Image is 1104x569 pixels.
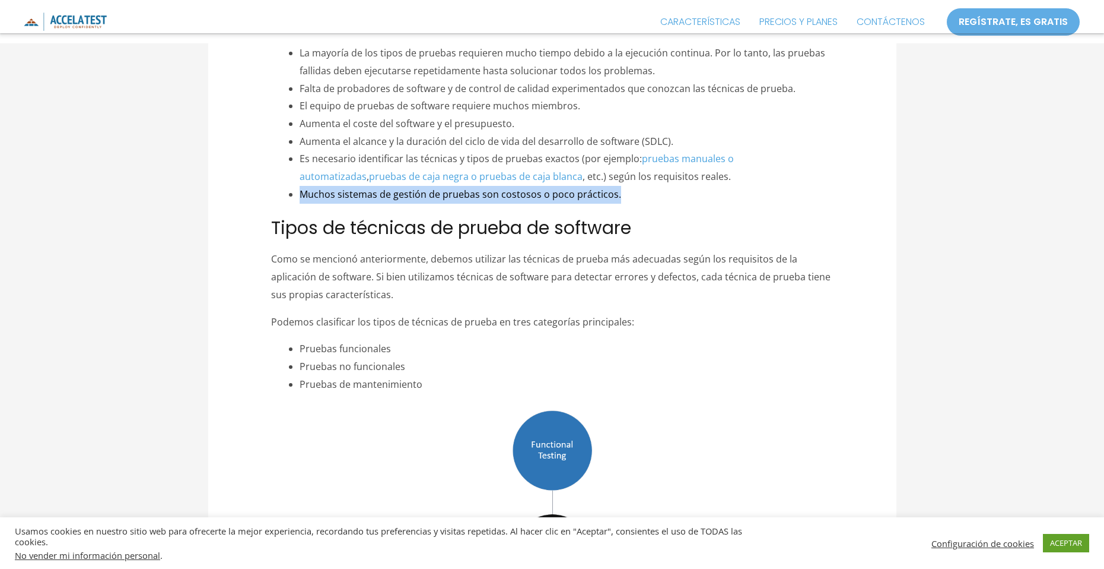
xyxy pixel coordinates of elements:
font: Aumenta el coste del software y el presupuesto. [300,117,514,130]
font: Pruebas funcionales [300,342,391,355]
font: Pruebas de mantenimiento [300,378,422,391]
font: No vender mi información personal [15,549,160,561]
font: Usamos cookies en nuestro sitio web para ofrecerte la mejor experiencia, recordando tus preferenc... [15,525,742,548]
font: La mayoría de los tipos de pruebas requieren mucho tiempo debido a la ejecución continua. Por lo ... [300,46,825,77]
font: , etc.) según los requisitos reales. [583,170,731,183]
font: Configuración de cookies [931,538,1034,549]
a: pruebas de caja negra o pruebas de caja blanca [369,170,583,183]
font: ACEPTAR [1050,538,1082,548]
font: El equipo de pruebas de software requiere muchos miembros. [300,99,580,112]
font: Es necesario identificar las técnicas y tipos de pruebas exactos (por ejemplo: [300,152,642,165]
font: Tipos de técnicas de prueba de software [271,215,631,241]
font: Pruebas no funcionales [300,360,405,373]
a: ACEPTAR [1043,534,1089,552]
font: Aumenta el alcance y la duración del ciclo de vida del desarrollo de software (SDLC). [300,135,673,148]
font: Falta de probadores de software y de control de calidad experimentados que conozcan las técnicas ... [300,82,796,95]
font: Como se mencionó anteriormente, debemos utilizar las técnicas de prueba más adecuadas según los r... [271,252,831,301]
font: Muchos sistemas de gestión de pruebas son costosos o poco prácticos. [300,188,621,201]
font: , [367,170,369,183]
a: Configuración de cookies [931,538,1034,549]
font: . [160,549,163,561]
font: Podemos clasificar los tipos de técnicas de prueba en tres categorías principales: [271,315,634,328]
